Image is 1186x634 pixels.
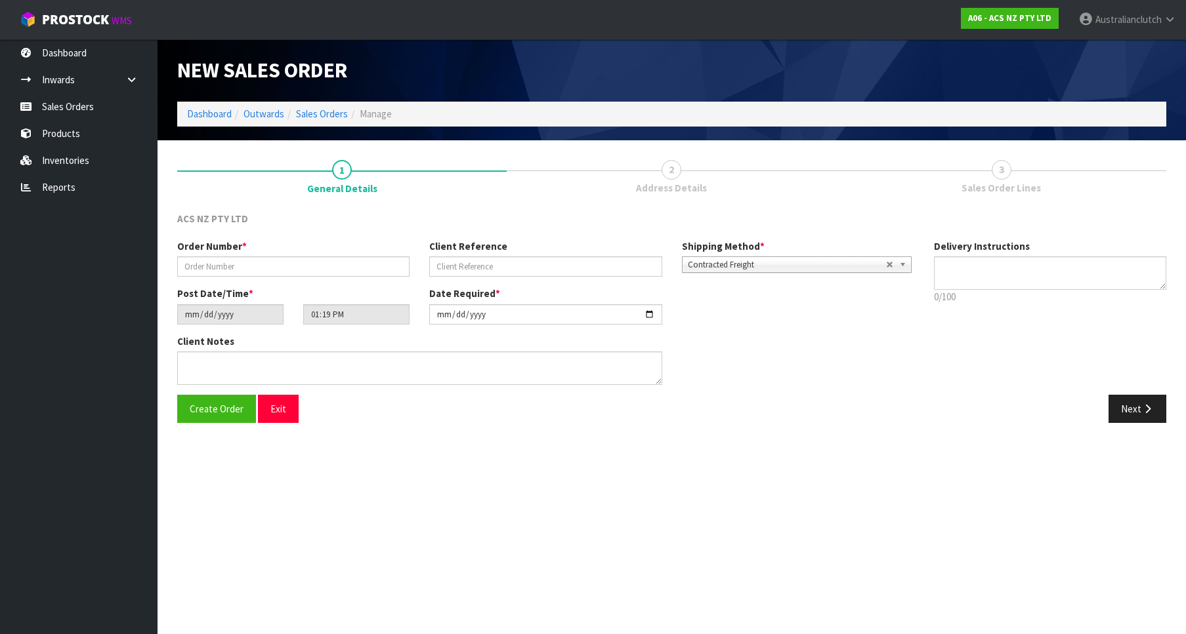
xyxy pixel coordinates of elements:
[177,256,410,277] input: Order Number
[20,11,36,28] img: cube-alt.png
[177,395,256,423] button: Create Order
[688,257,886,273] span: Contracted Freight
[177,202,1166,433] span: General Details
[429,287,500,300] label: Date Required
[258,395,299,423] button: Exit
[112,14,132,27] small: WMS
[190,403,244,415] span: Create Order
[307,182,377,195] span: General Details
[962,181,1041,195] span: Sales Order Lines
[332,160,352,180] span: 1
[662,160,681,180] span: 2
[296,108,348,120] a: Sales Orders
[244,108,284,120] a: Outwards
[429,239,507,253] label: Client Reference
[636,181,707,195] span: Address Details
[992,160,1011,180] span: 3
[360,108,392,120] span: Manage
[934,239,1030,253] label: Delivery Instructions
[1095,13,1162,26] span: Australianclutch
[968,12,1051,24] strong: A06 - ACS NZ PTY LTD
[682,239,765,253] label: Shipping Method
[177,57,347,83] span: New Sales Order
[177,334,234,348] label: Client Notes
[42,11,109,28] span: ProStock
[934,290,1166,304] p: 0/100
[177,212,248,225] span: ACS NZ PTY LTD
[187,108,232,120] a: Dashboard
[177,239,247,253] label: Order Number
[177,287,253,300] label: Post Date/Time
[429,256,662,277] input: Client Reference
[1109,395,1166,423] button: Next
